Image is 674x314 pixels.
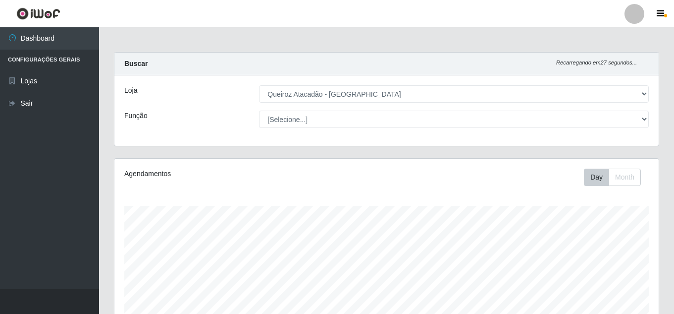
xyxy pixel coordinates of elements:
[609,169,641,186] button: Month
[124,60,148,67] strong: Buscar
[124,169,334,179] div: Agendamentos
[16,7,60,20] img: CoreUI Logo
[584,169,609,186] button: Day
[124,111,148,121] label: Função
[124,85,137,96] label: Loja
[556,60,637,65] i: Recarregando em 27 segundos...
[584,169,649,186] div: Toolbar with button groups
[584,169,641,186] div: First group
